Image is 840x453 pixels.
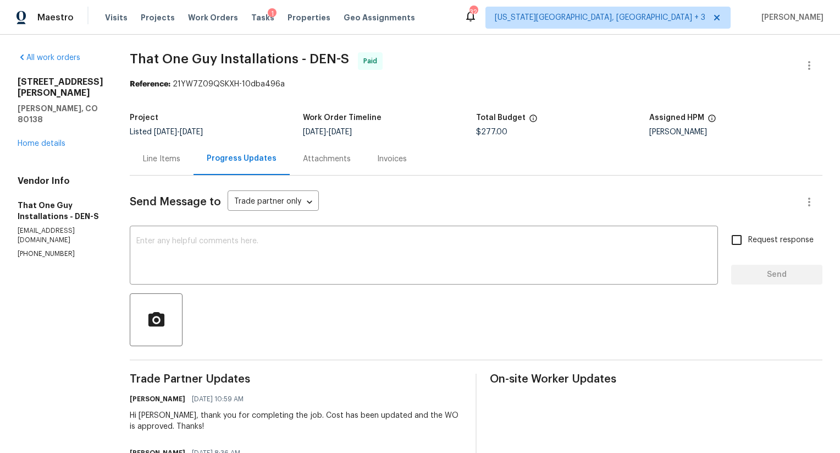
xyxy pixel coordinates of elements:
[130,410,462,432] div: Hi [PERSON_NAME], thank you for completing the job. Cost has been updated and the WO is approved....
[476,128,507,136] span: $277.00
[363,56,382,67] span: Paid
[303,114,382,122] h5: Work Order Timeline
[344,12,415,23] span: Geo Assignments
[748,234,814,246] span: Request response
[130,374,462,385] span: Trade Partner Updates
[329,128,352,136] span: [DATE]
[529,114,538,128] span: The total cost of line items that have been proposed by Opendoor. This sum includes line items th...
[143,154,180,165] div: Line Items
[130,394,185,405] h6: [PERSON_NAME]
[18,54,80,62] a: All work orders
[130,79,822,90] div: 21YW7Z09QSKXH-10dba496a
[18,77,103,99] h2: [STREET_ADDRESS][PERSON_NAME]
[18,103,103,125] h5: [PERSON_NAME], CO 80138
[708,114,716,128] span: The hpm assigned to this work order.
[154,128,203,136] span: -
[130,128,203,136] span: Listed
[251,14,274,21] span: Tasks
[476,114,526,122] h5: Total Budget
[18,226,103,245] p: [EMAIL_ADDRESS][DOMAIN_NAME]
[490,374,822,385] span: On-site Worker Updates
[18,200,103,222] h5: That One Guy Installations - DEN-S
[207,153,277,164] div: Progress Updates
[130,114,158,122] h5: Project
[18,140,65,148] a: Home details
[649,128,822,136] div: [PERSON_NAME]
[180,128,203,136] span: [DATE]
[228,193,319,211] div: Trade partner only
[141,12,175,23] span: Projects
[188,12,238,23] span: Work Orders
[757,12,824,23] span: [PERSON_NAME]
[18,176,103,187] h4: Vendor Info
[192,394,244,405] span: [DATE] 10:59 AM
[18,249,103,259] p: [PHONE_NUMBER]
[105,12,128,23] span: Visits
[130,52,349,66] span: That One Guy Installations - DEN-S
[303,128,352,136] span: -
[377,154,407,165] div: Invoices
[37,12,74,23] span: Maestro
[469,7,477,18] div: 32
[303,128,326,136] span: [DATE]
[130,197,221,208] span: Send Message to
[268,8,277,19] div: 1
[288,12,330,23] span: Properties
[154,128,177,136] span: [DATE]
[130,80,170,88] b: Reference:
[649,114,704,122] h5: Assigned HPM
[495,12,705,23] span: [US_STATE][GEOGRAPHIC_DATA], [GEOGRAPHIC_DATA] + 3
[303,154,351,165] div: Attachments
